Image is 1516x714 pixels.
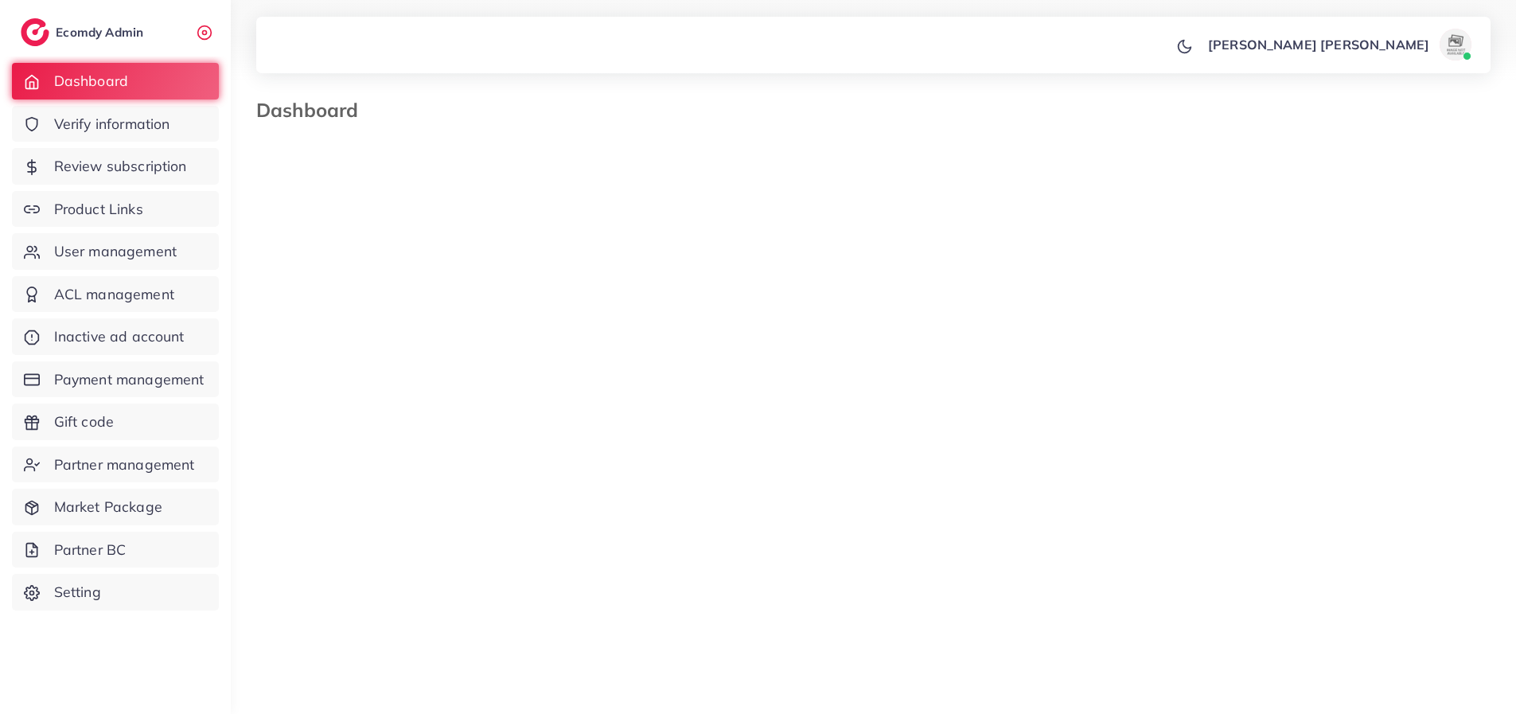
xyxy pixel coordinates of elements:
[12,191,219,228] a: Product Links
[54,114,170,135] span: Verify information
[54,284,174,305] span: ACL management
[12,489,219,525] a: Market Package
[12,318,219,355] a: Inactive ad account
[54,369,205,390] span: Payment management
[12,574,219,611] a: Setting
[54,199,143,220] span: Product Links
[21,18,49,46] img: logo
[54,455,195,475] span: Partner management
[12,276,219,313] a: ACL management
[12,106,219,142] a: Verify information
[21,18,147,46] a: logoEcomdy Admin
[12,148,219,185] a: Review subscription
[54,582,101,603] span: Setting
[1440,29,1471,60] img: avatar
[12,361,219,398] a: Payment management
[54,241,177,262] span: User management
[12,233,219,270] a: User management
[12,532,219,568] a: Partner BC
[54,156,187,177] span: Review subscription
[12,404,219,440] a: Gift code
[54,540,127,560] span: Partner BC
[54,326,185,347] span: Inactive ad account
[1199,29,1478,60] a: [PERSON_NAME] [PERSON_NAME]avatar
[1208,35,1429,54] p: [PERSON_NAME] [PERSON_NAME]
[54,412,114,432] span: Gift code
[256,99,371,122] h3: Dashboard
[56,25,147,40] h2: Ecomdy Admin
[12,63,219,99] a: Dashboard
[54,497,162,517] span: Market Package
[12,447,219,483] a: Partner management
[54,71,128,92] span: Dashboard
